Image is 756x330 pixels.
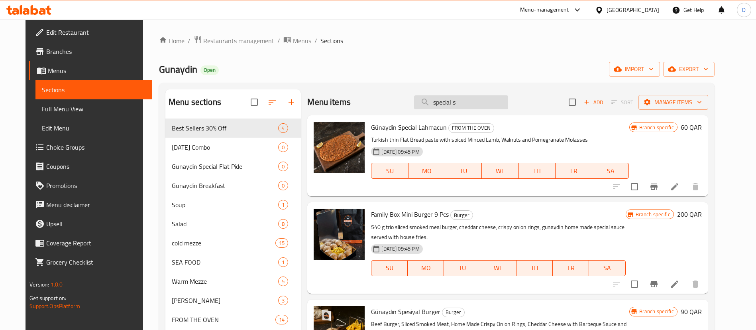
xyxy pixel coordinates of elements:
[607,6,659,14] div: [GEOGRAPHIC_DATA]
[636,124,677,131] span: Branch specific
[46,257,145,267] span: Grocery Checklist
[51,279,63,290] span: 1.0.0
[742,6,746,14] span: D
[29,195,152,214] a: Menu disclaimer
[663,62,715,77] button: export
[275,238,288,248] div: items
[188,36,190,45] li: /
[516,260,553,276] button: TH
[172,296,278,305] div: DÖNER
[200,65,219,75] div: Open
[165,138,301,157] div: [DATE] Combo0
[275,315,288,324] div: items
[592,262,622,274] span: SA
[246,94,263,111] span: Select all sections
[46,142,145,152] span: Choice Groups
[203,36,274,45] span: Restaurants management
[29,301,80,311] a: Support.OpsPlatform
[172,296,278,305] span: [PERSON_NAME]
[442,308,464,317] span: Burger
[556,262,586,274] span: FR
[165,291,301,310] div: [PERSON_NAME]3
[165,176,301,195] div: Gunaydin Breakfast0
[35,99,152,119] a: Full Menu View
[279,259,288,266] span: 1
[42,104,145,114] span: Full Menu View
[556,163,592,179] button: FR
[278,296,288,305] div: items
[165,195,301,214] div: Soup1
[172,238,275,248] span: cold mezze
[172,219,278,229] div: Salad
[482,163,518,179] button: WE
[283,36,311,46] a: Menus
[279,124,288,132] span: 4
[412,165,442,177] span: MO
[442,308,465,317] div: Burger
[375,165,405,177] span: SU
[371,163,408,179] button: SU
[519,163,556,179] button: TH
[378,245,422,253] span: [DATE] 09:45 PM
[450,210,473,220] div: Burger
[46,162,145,171] span: Coupons
[29,253,152,272] a: Grocery Checklist
[172,200,278,209] span: Soup
[589,260,625,276] button: SA
[276,316,288,324] span: 14
[29,214,152,233] a: Upsell
[448,123,494,133] div: FROM THE OVEN
[172,142,278,152] span: [DATE] Combo
[165,310,301,329] div: FROM THE OVEN14
[378,148,422,156] span: [DATE] 09:45 PM
[279,220,288,228] span: 8
[375,262,405,274] span: SU
[159,36,715,46] nav: breadcrumb
[447,262,477,274] span: TU
[670,279,679,289] a: Edit menu item
[172,162,278,171] span: Gunaydin Special Flat Pide
[277,36,280,45] li: /
[278,219,288,229] div: items
[46,219,145,229] span: Upsell
[165,214,301,233] div: Salad8
[681,122,702,133] h6: 60 QAR
[606,96,638,109] span: Select section first
[279,144,288,151] span: 0
[48,66,145,75] span: Menus
[371,260,408,276] button: SU
[46,181,145,190] span: Promotions
[46,238,145,248] span: Coverage Report
[371,121,447,133] span: Günaydin Special Lahmacun
[638,95,708,110] button: Manage items
[279,297,288,304] span: 3
[172,257,278,267] span: SEA FOOD
[29,138,152,157] a: Choice Groups
[29,233,152,253] a: Coverage Report
[29,279,49,290] span: Version:
[644,177,664,196] button: Branch-specific-item
[592,163,629,179] button: SA
[278,277,288,286] div: items
[414,95,508,109] input: search
[159,60,197,78] span: Gunaydin
[564,94,581,111] span: Select section
[35,80,152,99] a: Sections
[159,36,185,45] a: Home
[371,208,449,220] span: Family Box Mini Burger 9 Pcs
[172,277,278,286] span: Warm Mezze
[278,162,288,171] div: items
[449,123,494,132] span: FROM THE OVEN
[279,201,288,209] span: 1
[42,123,145,133] span: Edit Menu
[172,142,278,152] div: Ramadan Combo
[485,165,515,177] span: WE
[448,165,479,177] span: TU
[670,64,708,74] span: export
[681,306,702,317] h6: 90 QAR
[583,98,604,107] span: Add
[279,182,288,190] span: 0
